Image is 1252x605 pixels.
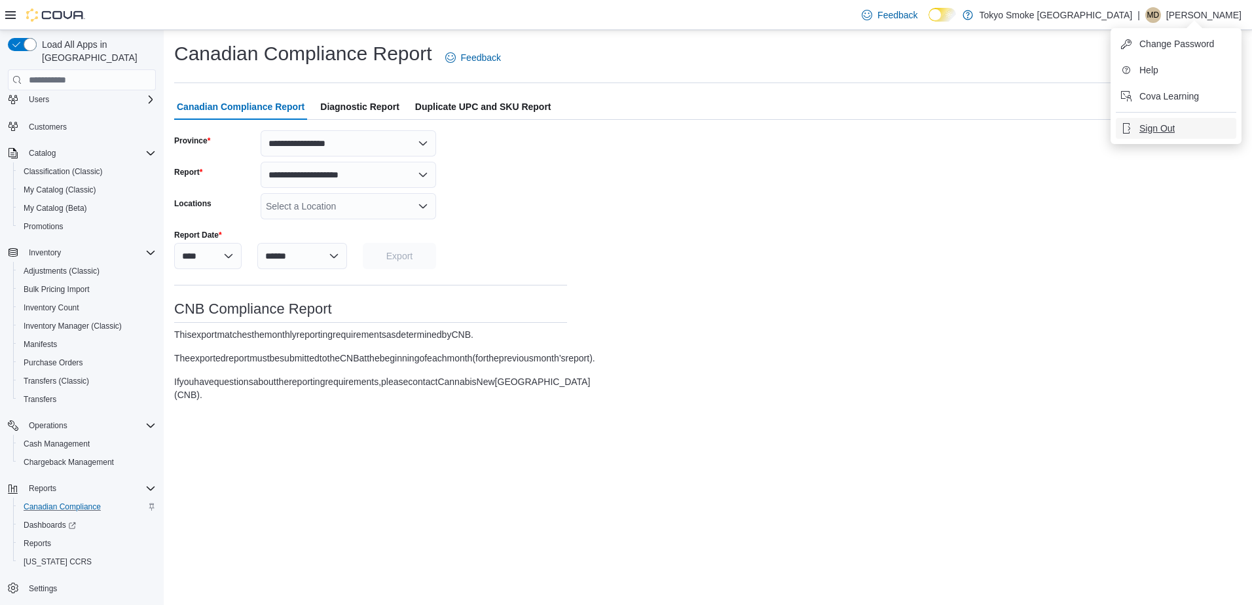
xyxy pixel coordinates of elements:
[18,454,119,470] a: Chargeback Management
[1166,7,1242,23] p: [PERSON_NAME]
[13,390,161,409] button: Transfers
[3,90,161,109] button: Users
[24,439,90,449] span: Cash Management
[24,581,62,596] a: Settings
[24,185,96,195] span: My Catalog (Classic)
[24,394,56,405] span: Transfers
[929,8,956,22] input: Dark Mode
[18,182,156,198] span: My Catalog (Classic)
[29,583,57,594] span: Settings
[1116,118,1236,139] button: Sign Out
[13,280,161,299] button: Bulk Pricing Import
[1139,37,1214,50] span: Change Password
[18,454,156,470] span: Chargeback Management
[18,536,56,551] a: Reports
[13,299,161,317] button: Inventory Count
[18,219,69,234] a: Promotions
[18,164,156,179] span: Classification (Classic)
[24,457,114,467] span: Chargeback Management
[29,483,56,494] span: Reports
[18,392,62,407] a: Transfers
[29,122,67,132] span: Customers
[174,230,222,240] label: Report Date
[18,536,156,551] span: Reports
[18,499,156,515] span: Canadian Compliance
[18,436,156,452] span: Cash Management
[363,243,436,269] button: Export
[18,355,156,371] span: Purchase Orders
[18,182,101,198] a: My Catalog (Classic)
[13,498,161,516] button: Canadian Compliance
[18,318,156,334] span: Inventory Manager (Classic)
[24,502,101,512] span: Canadian Compliance
[24,92,54,107] button: Users
[1116,86,1236,107] button: Cova Learning
[1139,122,1175,135] span: Sign Out
[440,45,506,71] a: Feedback
[24,357,83,368] span: Purchase Orders
[24,418,73,433] button: Operations
[24,538,51,549] span: Reports
[37,38,156,64] span: Load All Apps in [GEOGRAPHIC_DATA]
[980,7,1133,23] p: Tokyo Smoke [GEOGRAPHIC_DATA]
[18,355,88,371] a: Purchase Orders
[18,300,84,316] a: Inventory Count
[18,392,156,407] span: Transfers
[29,148,56,158] span: Catalog
[24,520,76,530] span: Dashboards
[18,436,95,452] a: Cash Management
[174,328,473,341] div: This export matches the monthly reporting requirements as determined by CNB.
[1147,7,1160,23] span: MD
[18,263,105,279] a: Adjustments (Classic)
[418,201,428,211] button: Open list of options
[13,534,161,553] button: Reports
[29,247,61,258] span: Inventory
[877,9,917,22] span: Feedback
[18,554,156,570] span: Washington CCRS
[24,557,92,567] span: [US_STATE] CCRS
[856,2,923,28] a: Feedback
[18,337,156,352] span: Manifests
[18,282,95,297] a: Bulk Pricing Import
[18,373,156,389] span: Transfers (Classic)
[18,517,156,533] span: Dashboards
[320,94,399,120] span: Diagnostic Report
[3,416,161,435] button: Operations
[18,164,108,179] a: Classification (Classic)
[24,266,100,276] span: Adjustments (Classic)
[18,263,156,279] span: Adjustments (Classic)
[24,580,156,596] span: Settings
[13,335,161,354] button: Manifests
[18,337,62,352] a: Manifests
[13,553,161,571] button: [US_STATE] CCRS
[24,118,156,134] span: Customers
[13,317,161,335] button: Inventory Manager (Classic)
[174,301,567,317] h3: CNB Compliance Report
[18,373,94,389] a: Transfers (Classic)
[13,435,161,453] button: Cash Management
[18,282,156,297] span: Bulk Pricing Import
[13,354,161,372] button: Purchase Orders
[174,352,595,365] div: The exported report must be submitted to the CNB at the beginning of each month (for the previous...
[24,119,72,135] a: Customers
[3,479,161,498] button: Reports
[26,9,85,22] img: Cova
[18,300,156,316] span: Inventory Count
[24,145,61,161] button: Catalog
[13,199,161,217] button: My Catalog (Beta)
[18,200,156,216] span: My Catalog (Beta)
[13,262,161,280] button: Adjustments (Classic)
[1145,7,1161,23] div: Misha Degtiarev
[13,453,161,471] button: Chargeback Management
[24,302,79,313] span: Inventory Count
[18,200,92,216] a: My Catalog (Beta)
[24,376,89,386] span: Transfers (Classic)
[1139,64,1158,77] span: Help
[18,499,106,515] a: Canadian Compliance
[24,221,64,232] span: Promotions
[24,203,87,213] span: My Catalog (Beta)
[29,94,49,105] span: Users
[29,420,67,431] span: Operations
[177,94,304,120] span: Canadian Compliance Report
